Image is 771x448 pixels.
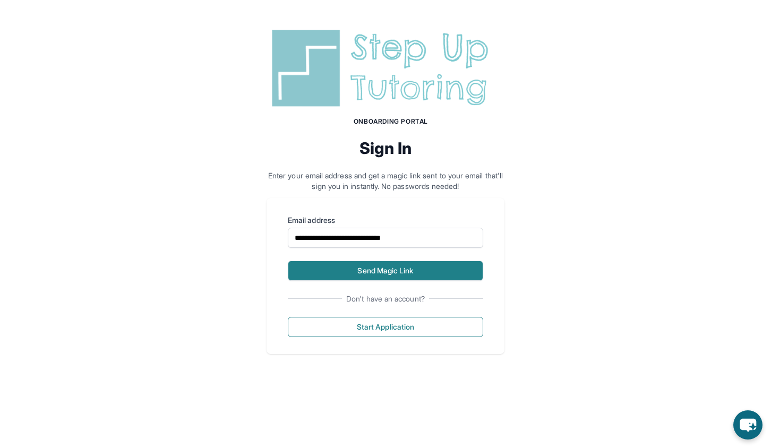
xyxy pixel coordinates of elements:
span: Don't have an account? [342,294,429,304]
h1: Onboarding Portal [277,117,504,126]
label: Email address [288,215,483,226]
button: chat-button [733,410,763,440]
img: Step Up Tutoring horizontal logo [267,25,504,111]
p: Enter your email address and get a magic link sent to your email that'll sign you in instantly. N... [267,170,504,192]
button: Send Magic Link [288,261,483,281]
h2: Sign In [267,139,504,158]
button: Start Application [288,317,483,337]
